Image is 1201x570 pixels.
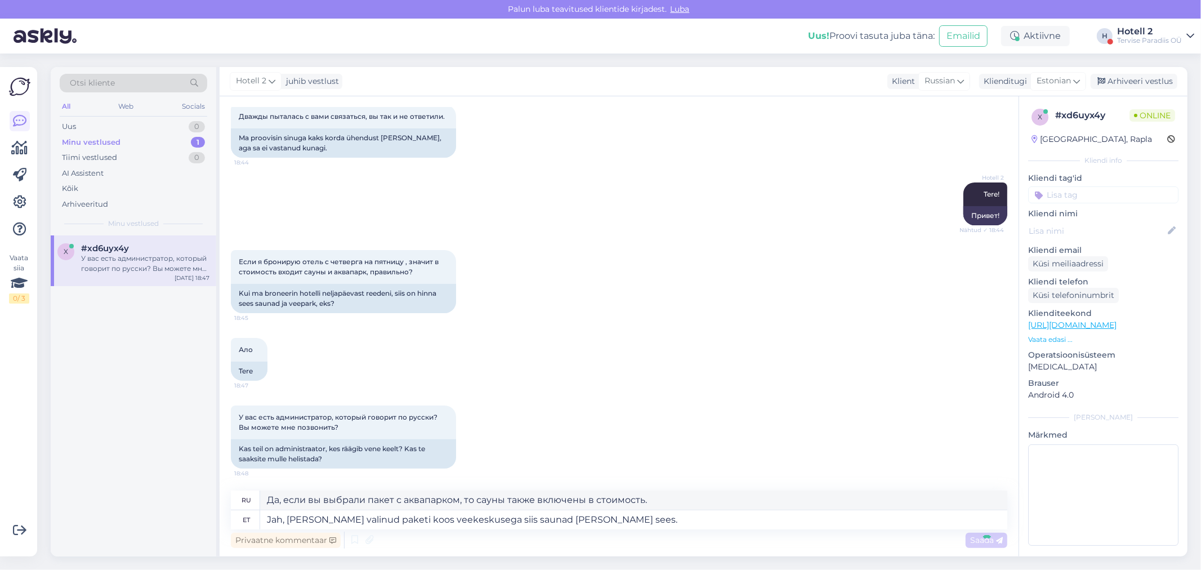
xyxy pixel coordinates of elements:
span: x [64,247,68,256]
span: 18:48 [234,469,276,478]
p: Kliendi nimi [1028,208,1178,220]
p: Kliendi tag'id [1028,172,1178,184]
p: Vaata edasi ... [1028,335,1178,345]
div: Web [117,99,136,114]
div: [PERSON_NAME] [1028,412,1178,422]
div: juhib vestlust [282,75,339,87]
div: Küsi meiliaadressi [1028,256,1108,271]
p: Märkmed [1028,429,1178,441]
div: Tervise Paradiis OÜ [1117,36,1182,45]
span: Online [1129,109,1175,122]
a: Hotell 2Tervise Paradiis OÜ [1117,27,1194,45]
div: # xd6uyx4y [1055,109,1129,122]
span: Если я бронирую отель с четверга на пятницу , значит в стоимость входит сауны и аквапарк, правильно? [239,257,440,276]
span: #xd6uyx4y [81,243,129,253]
div: Uus [62,121,76,132]
p: Kliendi telefon [1028,276,1178,288]
span: Ало [239,345,253,354]
p: Klienditeekond [1028,308,1178,319]
div: [DATE] 18:47 [175,274,209,282]
span: Hotell 2 [962,173,1004,182]
div: Aktiivne [1001,26,1070,46]
p: [MEDICAL_DATA] [1028,361,1178,373]
div: Kliendi info [1028,155,1178,166]
div: Kui ma broneerin hotelli neljapäevast reedeni, siis on hinna sees saunad ja veepark, eks? [231,284,456,313]
div: Klient [887,75,915,87]
div: H [1097,28,1113,44]
span: У вас есть администратор, который говорит по русски? Вы можете мне позвонить? [239,413,439,431]
p: Kliendi email [1028,244,1178,256]
span: 18:47 [234,381,276,390]
div: Привет! [963,206,1007,225]
img: Askly Logo [9,76,30,97]
span: Otsi kliente [70,77,115,89]
div: Küsi telefoninumbrit [1028,288,1119,303]
div: Minu vestlused [62,137,120,148]
span: Hotell 2 [236,75,266,87]
div: AI Assistent [62,168,104,179]
div: 1 [191,137,205,148]
div: Tere [231,362,267,381]
div: Arhiveeri vestlus [1091,74,1177,89]
div: Kas teil on administraator, kes räägib vene keelt? Kas te saaksite mulle helistada? [231,439,456,469]
div: Hotell 2 [1117,27,1182,36]
div: [GEOGRAPHIC_DATA], Rapla [1032,133,1152,145]
div: 0 / 3 [9,293,29,304]
span: 18:45 [234,314,276,322]
span: Luba [667,4,693,14]
div: Tiimi vestlused [62,152,117,163]
span: Nähtud ✓ 18:44 [959,226,1004,234]
div: 0 [189,152,205,163]
div: Arhiveeritud [62,199,108,210]
div: Klienditugi [979,75,1027,87]
div: All [60,99,73,114]
div: 0 [189,121,205,132]
input: Lisa tag [1028,186,1178,203]
div: Socials [180,99,207,114]
p: Operatsioonisüsteem [1028,349,1178,361]
div: У вас есть администратор, который говорит по русски? Вы можете мне позвонить? [81,253,209,274]
p: Android 4.0 [1028,389,1178,401]
div: Vaata siia [9,253,29,304]
a: [URL][DOMAIN_NAME] [1028,320,1117,330]
div: Ma proovisin sinuga kaks korda ühendust [PERSON_NAME], aga sa ei vastanud kunagi. [231,128,456,158]
span: 18:44 [234,158,276,167]
span: Tere! [984,190,999,198]
span: Дважды пыталась с вами связаться, вы так и не ответили. [239,112,445,121]
input: Lisa nimi [1029,225,1166,237]
span: x [1038,113,1042,121]
span: Estonian [1037,75,1071,87]
button: Emailid [939,25,988,47]
p: Brauser [1028,377,1178,389]
div: Kõik [62,183,78,194]
span: Minu vestlused [108,219,159,229]
div: Proovi tasuta juba täna: [808,29,935,43]
span: Russian [925,75,955,87]
b: Uus! [808,30,829,41]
